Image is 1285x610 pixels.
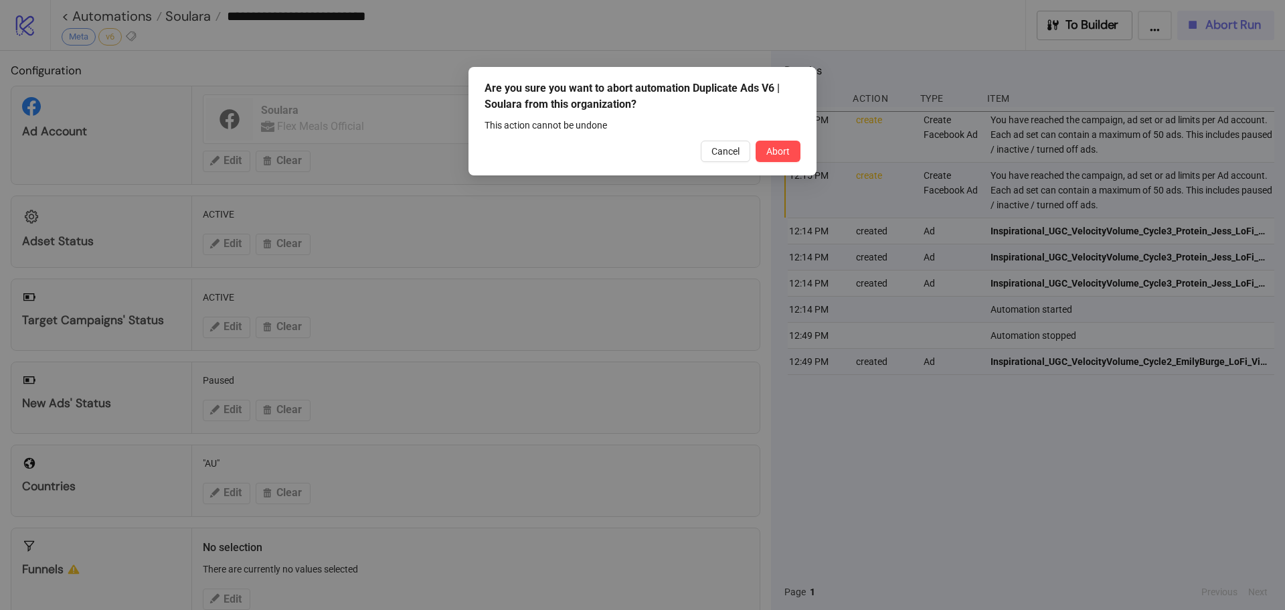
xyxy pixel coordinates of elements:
[701,141,750,162] button: Cancel
[485,80,800,112] div: Are you sure you want to abort automation Duplicate Ads V6 | Soulara from this organization?
[766,146,790,157] span: Abort
[485,118,800,133] div: This action cannot be undone
[711,146,740,157] span: Cancel
[756,141,800,162] button: Abort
